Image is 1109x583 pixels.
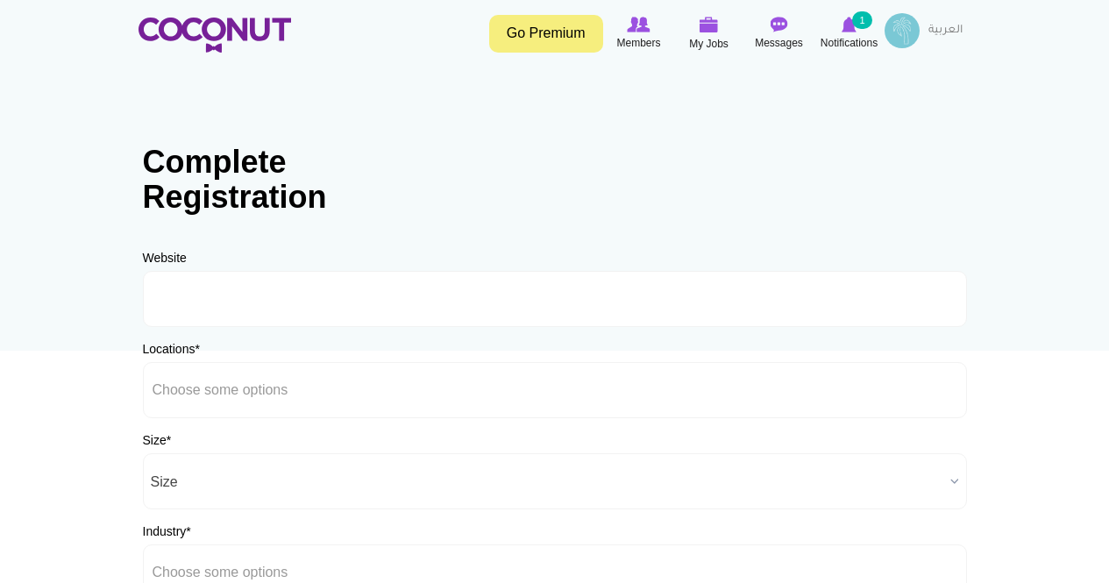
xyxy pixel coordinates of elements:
[489,15,603,53] a: Go Premium
[920,13,971,48] a: العربية
[143,145,362,214] h1: Complete Registration
[143,340,200,358] label: Locations
[143,249,187,267] label: Website
[755,34,803,52] span: Messages
[814,13,885,53] a: Notifications Notifications 1
[143,431,172,449] label: Size
[627,17,650,32] img: Browse Members
[700,17,719,32] img: My Jobs
[771,17,788,32] img: Messages
[151,454,943,510] span: Size
[186,524,190,538] span: This field is required.
[674,13,744,54] a: My Jobs My Jobs
[604,13,674,53] a: Browse Members Members
[616,34,660,52] span: Members
[842,17,857,32] img: Notifications
[143,523,191,540] label: Industry
[167,433,171,447] span: This field is required.
[195,342,199,356] span: This field is required.
[852,11,871,29] small: 1
[139,18,291,53] img: Home
[689,35,729,53] span: My Jobs
[744,13,814,53] a: Messages Messages
[821,34,878,52] span: Notifications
